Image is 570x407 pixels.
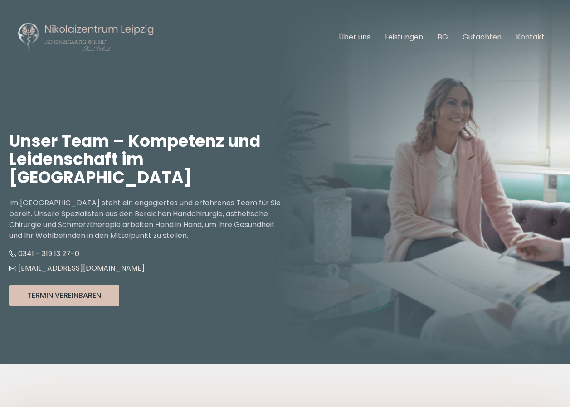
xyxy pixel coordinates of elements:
h1: Unser Team – Kompetenz und Leidenschaft im [GEOGRAPHIC_DATA] [9,132,285,187]
a: Leistungen [385,32,423,42]
a: [EMAIL_ADDRESS][DOMAIN_NAME] [9,263,145,273]
button: Termin Vereinbaren [9,285,119,306]
a: Gutachten [463,32,502,42]
img: Nikolaizentrum Leipzig Logo [18,22,154,53]
p: Im [GEOGRAPHIC_DATA] steht ein engagiertes und erfahrenes Team für Sie bereit. Unsere Spezialiste... [9,198,285,241]
a: BG [438,32,448,42]
a: Über uns [339,32,370,42]
a: Kontakt [516,32,545,42]
a: 0341 - 319 13 27-0 [9,248,79,259]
